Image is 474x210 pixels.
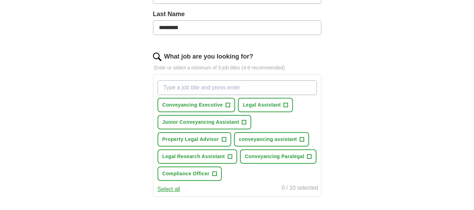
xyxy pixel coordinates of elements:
label: What job are you looking for? [164,52,253,61]
img: search.png [153,53,161,61]
div: 0 / 10 selected [281,184,318,194]
p: Enter or select a minimum of 3 job titles (4-8 recommended) [153,64,321,72]
button: Select all [158,185,180,194]
button: Conveyancing Paralegal [240,149,317,164]
button: Junior Conveyancing Assistant [158,115,252,129]
button: conveyancing assistant [234,132,309,147]
span: Compliance Officer [162,170,210,177]
button: Legal Assistant [238,98,293,112]
span: Conveyancing Paralegal [245,153,305,160]
span: conveyancing assistant [239,136,297,143]
button: Compliance Officer [158,167,222,181]
button: Legal Research Assistant [158,149,237,164]
span: Legal Assistant [243,101,281,109]
button: Property Legal Advisor [158,132,231,147]
input: Type a job title and press enter [158,80,317,95]
span: Legal Research Assistant [162,153,225,160]
button: Conveyancing Executive [158,98,235,112]
label: Last Name [153,9,321,19]
span: Junior Conveyancing Assistant [162,118,239,126]
span: Property Legal Advisor [162,136,219,143]
span: Conveyancing Executive [162,101,223,109]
